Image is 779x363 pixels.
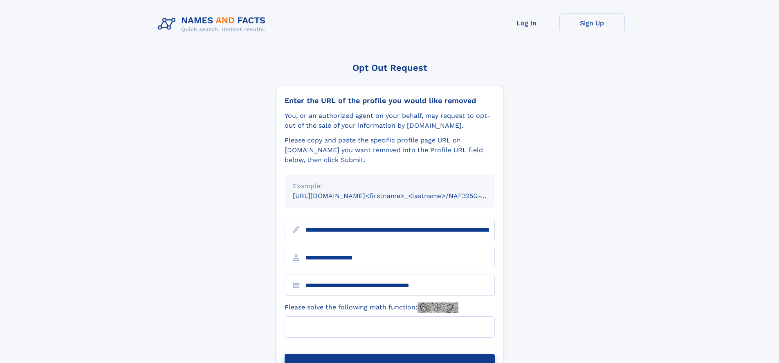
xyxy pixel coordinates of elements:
[285,96,495,105] div: Enter the URL of the profile you would like removed
[276,63,503,73] div: Opt Out Request
[285,302,458,313] label: Please solve the following math function:
[285,135,495,165] div: Please copy and paste the specific profile page URL on [DOMAIN_NAME] you want removed into the Pr...
[494,13,559,33] a: Log In
[559,13,625,33] a: Sign Up
[293,181,487,191] div: Example:
[155,13,272,35] img: Logo Names and Facts
[285,111,495,131] div: You, or an authorized agent on your behalf, may request to opt-out of the sale of your informatio...
[293,192,510,200] small: [URL][DOMAIN_NAME]<firstname>_<lastname>/NAF325G-xxxxxxxx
